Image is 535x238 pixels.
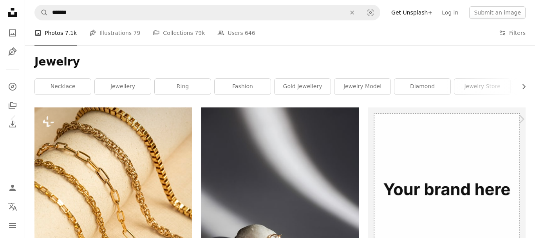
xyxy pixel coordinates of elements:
button: Filters [499,20,526,45]
span: 646 [245,29,255,37]
a: jewelry model [334,79,390,94]
span: 79k [195,29,205,37]
button: scroll list to the right [517,79,526,94]
a: gold jewellery [275,79,331,94]
a: Illustrations 79 [89,20,140,45]
a: white and black stone fragment [201,222,359,229]
span: 79 [134,29,141,37]
a: jewellery [95,79,151,94]
a: Get Unsplash+ [387,6,437,19]
a: Log in / Sign up [5,180,20,196]
a: Collections 79k [153,20,205,45]
a: Explore [5,79,20,94]
button: Submit an image [469,6,526,19]
a: jewelry store [454,79,510,94]
a: Users 646 [217,20,255,45]
h1: Jewelry [34,55,526,69]
a: necklace [35,79,91,94]
button: Clear [343,5,361,20]
button: Menu [5,218,20,233]
a: fashion [215,79,271,94]
a: Next [508,82,535,157]
a: ring [155,79,211,94]
button: Visual search [361,5,380,20]
a: a bunch of gold chains sitting on top of a table [34,222,192,229]
form: Find visuals sitewide [34,5,380,20]
a: Illustrations [5,44,20,60]
a: Log in [437,6,463,19]
button: Language [5,199,20,214]
a: Photos [5,25,20,41]
a: diamond [394,79,450,94]
button: Search Unsplash [35,5,48,20]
